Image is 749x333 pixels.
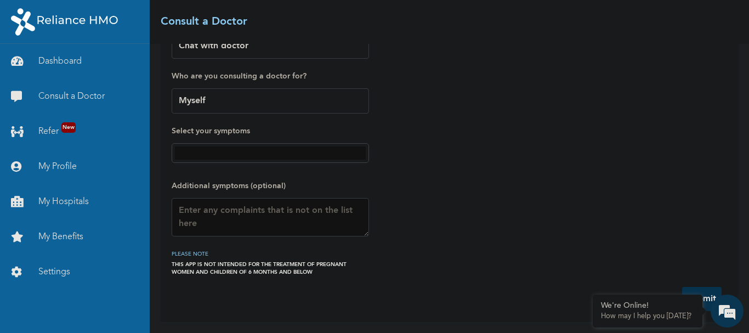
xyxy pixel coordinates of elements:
[172,261,369,276] div: THIS APP IS NOT INTENDED FOR THE TREATMENT OF PREGNANT WOMEN AND CHILDREN OF 6 MONTHS AND BELOW
[61,122,76,133] span: New
[601,301,694,311] div: We're Online!
[172,125,369,138] label: Select your symptoms
[172,247,369,261] h3: PLEASE NOTE
[11,8,118,36] img: RelianceHMO's Logo
[682,287,722,311] button: Submit
[161,14,247,30] h2: Consult a Doctor
[601,312,694,321] p: How may I help you today?
[172,179,369,193] label: Additional symptoms (optional)
[172,70,369,83] label: Who are you consulting a doctor for?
